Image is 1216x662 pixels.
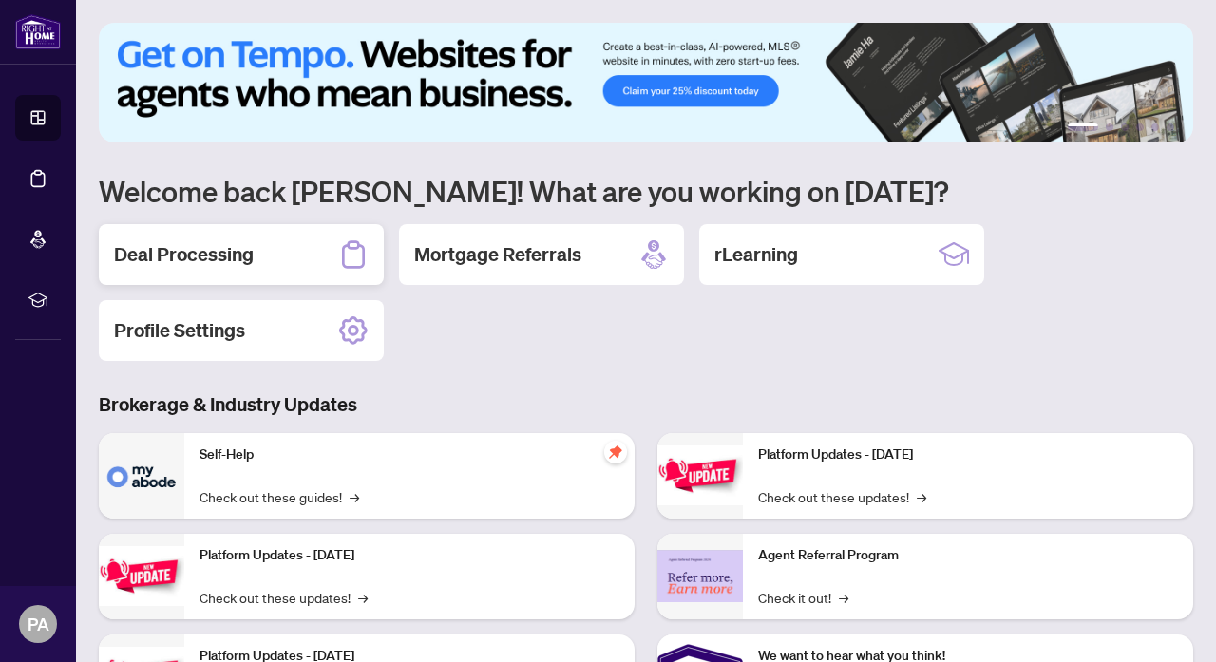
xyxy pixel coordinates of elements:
img: Self-Help [99,433,184,519]
img: Platform Updates - June 23, 2025 [657,445,743,505]
h2: rLearning [714,241,798,268]
p: Agent Referral Program [758,545,1178,566]
span: → [350,486,359,507]
h2: Mortgage Referrals [414,241,581,268]
button: 4 [1136,123,1144,131]
a: Check it out!→ [758,587,848,608]
img: logo [15,14,61,49]
a: Check out these updates!→ [758,486,926,507]
h1: Welcome back [PERSON_NAME]! What are you working on [DATE]? [99,173,1193,209]
span: → [358,587,368,608]
p: Self-Help [199,444,619,465]
h3: Brokerage & Industry Updates [99,391,1193,418]
span: PA [28,611,49,637]
button: 3 [1121,123,1129,131]
h2: Deal Processing [114,241,254,268]
button: 6 [1167,123,1174,131]
span: → [839,587,848,608]
img: Slide 0 [99,23,1193,142]
p: Platform Updates - [DATE] [199,545,619,566]
span: → [917,486,926,507]
button: 5 [1151,123,1159,131]
span: pushpin [604,441,627,463]
a: Check out these guides!→ [199,486,359,507]
a: Check out these updates!→ [199,587,368,608]
p: Platform Updates - [DATE] [758,444,1178,465]
img: Agent Referral Program [657,550,743,602]
button: 1 [1068,123,1098,131]
button: 2 [1106,123,1113,131]
h2: Profile Settings [114,317,245,344]
img: Platform Updates - September 16, 2025 [99,546,184,606]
